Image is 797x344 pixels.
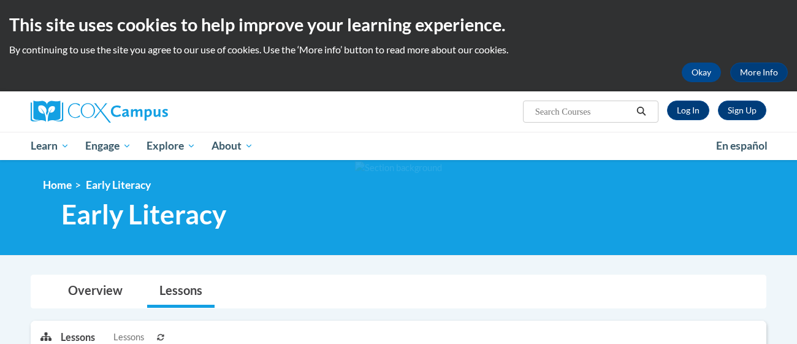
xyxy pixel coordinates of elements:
span: Engage [85,139,131,153]
div: Main menu [12,132,785,160]
a: Log In [667,101,709,120]
p: Lessons [61,331,95,344]
a: Learn [23,132,77,160]
span: Early Literacy [61,198,226,231]
a: Home [43,178,72,191]
a: Lessons [147,275,215,308]
span: About [212,139,253,153]
a: Overview [56,275,135,308]
button: Okay [682,63,721,82]
img: Cox Campus [31,101,168,123]
h2: This site uses cookies to help improve your learning experience. [9,12,788,37]
input: Search Courses [534,104,632,119]
span: Lessons [113,331,144,344]
span: En español [716,139,768,152]
p: By continuing to use the site you agree to our use of cookies. Use the ‘More info’ button to read... [9,43,788,56]
img: Section background [355,161,442,175]
a: Engage [77,132,139,160]
a: En español [708,133,776,159]
span: Explore [147,139,196,153]
a: Register [718,101,766,120]
a: Cox Campus [31,101,264,123]
a: About [204,132,261,160]
a: Explore [139,132,204,160]
span: Learn [31,139,69,153]
a: More Info [730,63,788,82]
button: Search [632,104,650,119]
span: Early Literacy [86,178,151,191]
